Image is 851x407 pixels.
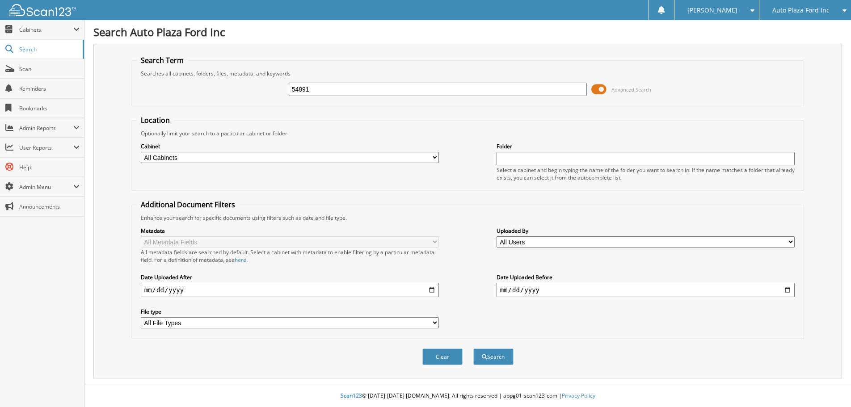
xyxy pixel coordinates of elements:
label: Metadata [141,227,439,235]
span: User Reports [19,144,73,151]
input: start [141,283,439,297]
button: Search [473,348,514,365]
span: Announcements [19,203,80,210]
span: [PERSON_NAME] [687,8,737,13]
span: Admin Reports [19,124,73,132]
legend: Additional Document Filters [136,200,240,210]
a: here [235,256,246,264]
legend: Location [136,115,174,125]
label: Cabinet [141,143,439,150]
span: Admin Menu [19,183,73,191]
label: File type [141,308,439,315]
label: Uploaded By [497,227,795,235]
a: Privacy Policy [562,392,595,399]
label: Date Uploaded After [141,273,439,281]
legend: Search Term [136,55,188,65]
div: Enhance your search for specific documents using filters such as date and file type. [136,214,800,222]
input: end [497,283,795,297]
span: Reminders [19,85,80,92]
div: Searches all cabinets, folders, files, metadata, and keywords [136,70,800,77]
span: Auto Plaza Ford Inc [772,8,830,13]
iframe: Chat Widget [806,364,851,407]
div: Optionally limit your search to a particular cabinet or folder [136,130,800,137]
h1: Search Auto Plaza Ford Inc [93,25,842,39]
span: Help [19,164,80,171]
span: Bookmarks [19,105,80,112]
span: Scan [19,65,80,73]
span: Scan123 [341,392,362,399]
button: Clear [422,348,463,365]
label: Folder [497,143,795,150]
div: All metadata fields are searched by default. Select a cabinet with metadata to enable filtering b... [141,248,439,264]
div: © [DATE]-[DATE] [DOMAIN_NAME]. All rights reserved | appg01-scan123-com | [84,385,851,407]
span: Cabinets [19,26,73,34]
label: Date Uploaded Before [497,273,795,281]
span: Advanced Search [611,86,651,93]
div: Select a cabinet and begin typing the name of the folder you want to search in. If the name match... [497,166,795,181]
span: Search [19,46,78,53]
img: scan123-logo-white.svg [9,4,76,16]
